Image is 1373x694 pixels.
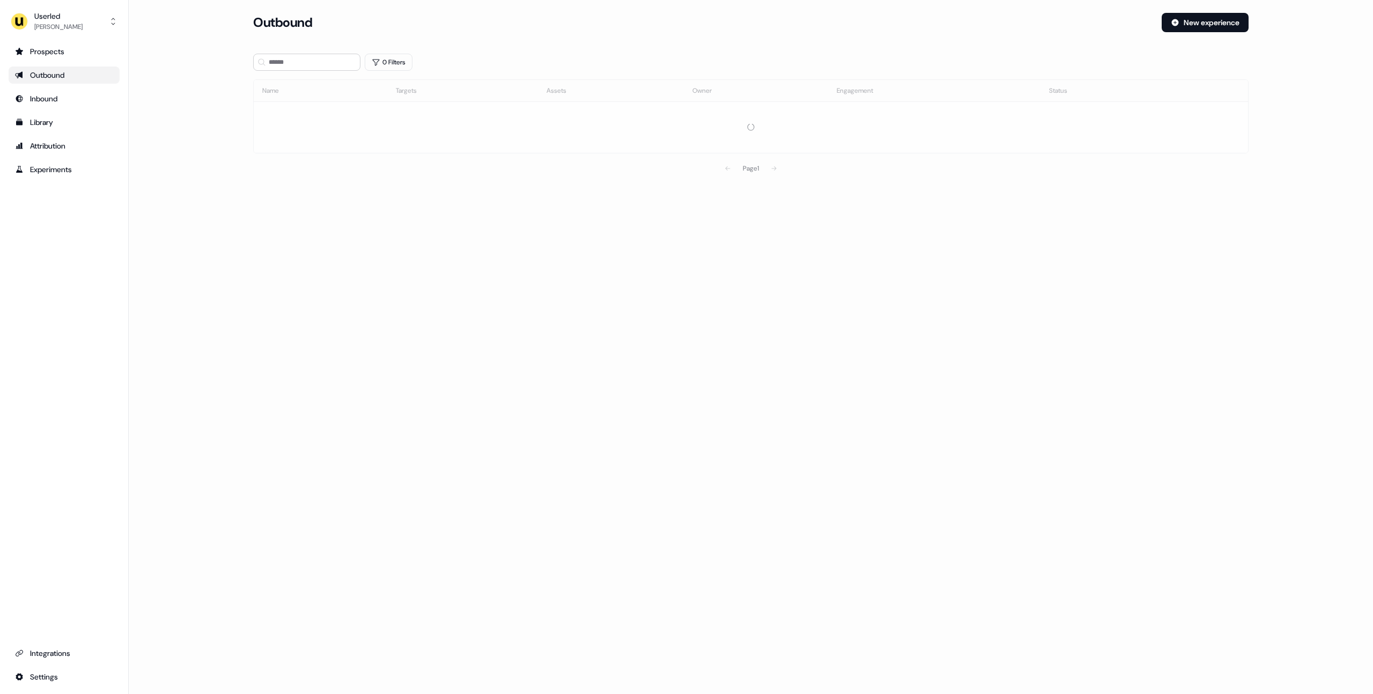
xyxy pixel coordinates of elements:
a: Go to integrations [9,645,120,662]
div: Settings [15,671,113,682]
h3: Outbound [253,14,312,31]
div: Userled [34,11,83,21]
button: New experience [1162,13,1249,32]
div: Outbound [15,70,113,80]
a: Go to prospects [9,43,120,60]
a: Go to attribution [9,137,120,154]
div: Experiments [15,164,113,175]
button: Userled[PERSON_NAME] [9,9,120,34]
a: Go to integrations [9,668,120,685]
a: Go to Inbound [9,90,120,107]
div: Library [15,117,113,128]
div: Attribution [15,141,113,151]
div: Integrations [15,648,113,659]
div: [PERSON_NAME] [34,21,83,32]
a: Go to experiments [9,161,120,178]
a: Go to outbound experience [9,67,120,84]
div: Inbound [15,93,113,104]
a: Go to templates [9,114,120,131]
div: Prospects [15,46,113,57]
button: 0 Filters [365,54,412,71]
